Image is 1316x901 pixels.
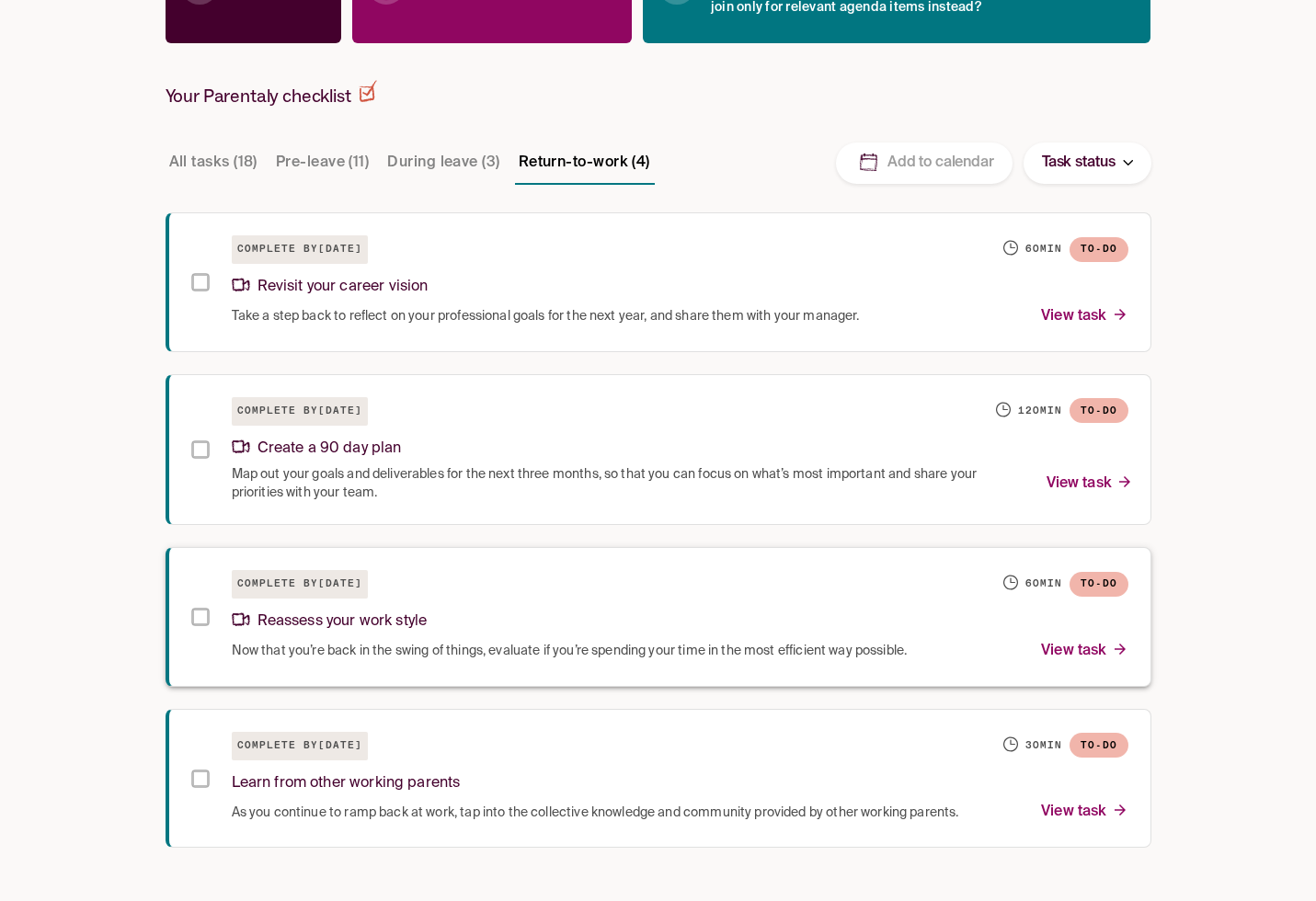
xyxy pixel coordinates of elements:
span: Take a step back to reflect on your professional goals for the next year, and share them with you... [232,307,860,325]
span: To-do [1070,734,1128,758]
h6: 60 min [1025,242,1062,257]
span: To-do [1070,572,1128,597]
h6: Complete by [DATE] [232,235,368,264]
span: To-do [1070,237,1128,262]
p: Task status [1042,151,1116,176]
button: Task status [1024,143,1151,184]
p: Learn from other working parents [232,771,461,796]
h6: 120 min [1018,404,1062,418]
p: Reassess your work style [232,610,428,634]
h2: Your Parentaly checklist [166,80,377,108]
button: During leave (3) [383,141,503,185]
span: Now that you’re back in the swing of things, evaluate if you’re spending your time in the most ef... [232,642,908,660]
button: Pre-leave (11) [272,141,372,185]
p: View task [1047,472,1133,496]
button: All tasks (18) [166,141,261,185]
h6: 60 min [1025,576,1062,591]
p: Create a 90 day plan [232,437,402,462]
p: View task [1041,800,1127,825]
h6: 30 min [1025,738,1062,753]
p: View task [1041,304,1127,329]
div: Task stage tabs [166,141,658,185]
span: As you continue to ramp back at work, tap into the collective knowledge and community provided by... [232,804,959,822]
p: View task [1041,639,1127,664]
span: Map out your goals and deliverables for the next three months, so that you can focus on what’s mo... [232,465,1024,502]
h6: Complete by [DATE] [232,397,368,426]
h6: Complete by [DATE] [232,570,368,599]
span: To-do [1070,399,1128,424]
h6: Complete by [DATE] [232,732,368,760]
p: Revisit your career vision [232,275,429,300]
button: Return-to-work (4) [515,141,654,185]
